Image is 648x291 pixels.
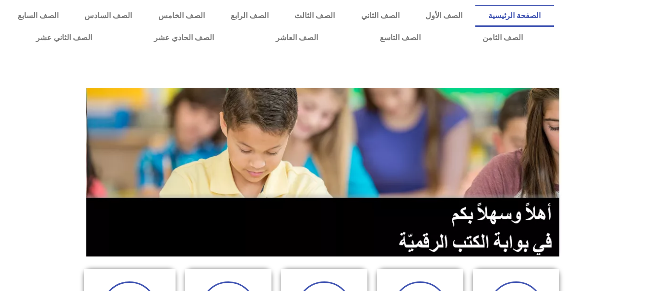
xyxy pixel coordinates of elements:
[475,5,554,27] a: الصفحة الرئيسية
[145,5,218,27] a: الصف الخامس
[348,5,412,27] a: الصف الثاني
[5,27,123,49] a: الصف الثاني عشر
[451,27,554,49] a: الصف الثامن
[282,5,348,27] a: الصف الثالث
[349,27,451,49] a: الصف التاسع
[123,27,245,49] a: الصف الحادي عشر
[412,5,475,27] a: الصف الأول
[245,27,349,49] a: الصف العاشر
[71,5,145,27] a: الصف السادس
[218,5,282,27] a: الصف الرابع
[5,5,71,27] a: الصف السابع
